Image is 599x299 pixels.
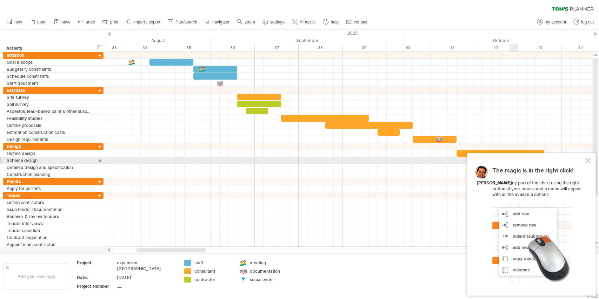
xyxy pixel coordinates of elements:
[7,164,92,171] div: Detailed design and specification
[5,18,24,27] a: new
[7,129,92,136] div: Estimation construction costs
[96,157,103,164] div: scroll to activity
[166,18,199,27] a: filter/search
[76,18,97,27] a: undo
[477,180,512,186] div: [PERSON_NAME]
[211,44,255,52] div: 36
[167,44,211,52] div: 35
[300,20,315,25] span: AI assist
[110,20,118,25] span: print
[354,20,367,25] span: contact
[117,274,176,280] div: [DATE]
[299,44,342,52] div: 38
[492,168,584,283] div: Click on any part of the chart using the right button of your mouse and a menu will appear with a...
[7,52,92,59] div: Initiation
[77,283,115,289] div: Project Number
[28,18,49,27] a: open
[344,18,370,27] a: contact
[321,18,341,27] a: help
[117,283,176,289] div: .....
[250,277,288,283] div: social event
[7,73,92,80] div: Schedule constraints
[52,18,73,27] a: save
[7,66,92,73] div: Budgetary constraints
[250,268,288,274] div: documentation
[7,206,92,213] div: Issue tender documentation
[123,44,167,52] div: 34
[7,192,92,199] div: Tender
[77,274,115,280] div: Date:
[7,108,92,115] div: Asbestos, lead-based paint & other suspect materials
[7,136,92,143] div: Design requirements
[212,20,229,25] span: navigator
[194,260,233,266] div: staff
[572,18,596,27] a: log out
[7,143,92,150] div: Design
[7,220,92,227] div: Tender interviews
[7,241,92,248] div: Appoint main contractor
[7,87,92,94] div: Estimate
[86,20,95,25] span: undo
[203,18,232,27] a: navigator
[37,20,47,25] span: open
[133,20,160,25] span: import / export
[386,44,430,52] div: 40
[331,20,339,25] span: help
[7,213,92,220] div: Receive & review tenders
[492,167,574,177] span: The magic is in the right click!
[6,45,92,52] div: Activity
[7,122,92,129] div: Outline proposals
[7,234,92,241] div: Contract negotiation
[261,18,287,27] a: settings
[7,171,92,178] div: Construction planning
[4,263,69,290] div: Add your own logo
[7,199,92,206] div: Listing contractors
[7,150,92,157] div: Outline design
[545,20,566,25] span: my account
[211,37,404,44] div: September 2025
[518,44,562,52] div: 43
[7,157,92,164] div: Scheme design
[342,44,386,52] div: 39
[235,18,257,27] a: zoom
[101,18,120,27] a: print
[250,260,288,266] div: meeting
[430,44,474,52] div: 41
[117,260,176,272] div: expansion [GEOGRAPHIC_DATA]
[7,80,92,87] div: Start doucment
[7,94,92,101] div: Site survey
[194,268,233,274] div: consultant
[175,20,197,25] span: filter/search
[270,20,285,25] span: settings
[245,20,255,25] span: zoom
[194,277,233,283] div: contractor
[7,185,92,192] div: Apply for permits
[27,37,211,44] div: August 2025
[77,260,115,266] div: Project:
[474,44,518,52] div: 42
[255,44,299,52] div: 37
[62,20,71,25] span: save
[587,293,598,299] div: v 422
[535,18,568,27] a: my account
[7,178,92,185] div: Pemits
[7,101,92,108] div: Soil survey
[7,227,92,234] div: Tender selection
[7,115,92,122] div: Feasibility studies
[14,20,22,25] span: new
[290,18,318,27] a: AI assist
[124,18,162,27] a: import / export
[7,59,92,66] div: Goal & scope
[581,20,594,25] span: log out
